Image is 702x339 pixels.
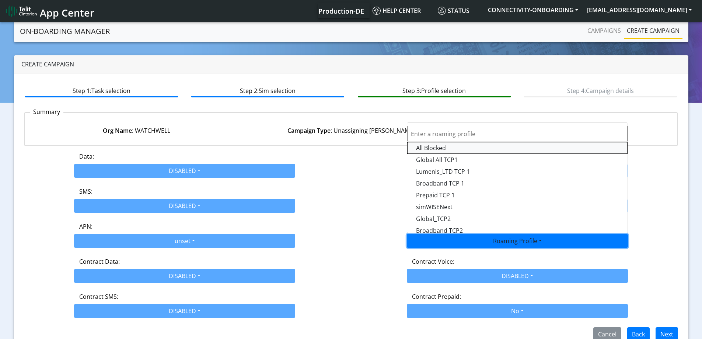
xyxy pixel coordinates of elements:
img: status.svg [438,7,446,15]
label: Contract SMS: [79,292,118,301]
div: Create campaign [14,55,688,73]
button: simWISENext [407,201,628,213]
img: logo-telit-cinterion-gw-new.png [6,5,37,17]
button: unset [74,234,295,248]
label: Contract Data: [79,257,120,266]
button: Roaming Profile [407,234,628,248]
strong: Campaign Type [287,127,331,135]
btn: Step 4: Campaign details [524,83,677,97]
span: Help center [373,7,421,15]
a: Campaigns [584,23,624,38]
div: : WATCHWELL [29,126,244,135]
a: Help center [370,3,435,18]
button: DISABLED [74,199,295,213]
div: : Unassigning [PERSON_NAME] [244,126,458,135]
btn: Step 2: Sim selection [191,83,344,97]
label: APN: [79,222,92,231]
btn: Step 1: Task selection [25,83,178,97]
p: Summary [30,107,63,116]
input: Enter a roaming profile [407,126,628,142]
span: App Center [40,6,94,20]
btn: Step 3: Profile selection [358,83,511,97]
button: All Blocked [407,142,628,154]
span: Status [438,7,469,15]
button: [EMAIL_ADDRESS][DOMAIN_NAME] [583,3,696,17]
img: knowledge.svg [373,7,381,15]
a: App Center [6,3,93,19]
button: DISABLED [74,269,295,283]
button: CONNECTIVITY-ONBOARDING [483,3,583,17]
strong: Org Name [103,127,132,135]
button: Global_TCP2 [407,213,628,225]
a: Create campaign [624,23,682,38]
button: DISABLED [407,269,628,283]
label: Contract Voice: [412,257,454,266]
button: No [407,304,628,318]
button: Broadband TCP 1 [407,177,628,189]
a: Your current platform instance [318,3,364,18]
a: On-Boarding Manager [20,24,110,39]
button: Broadband TCP2 [407,225,628,236]
div: DISABLED [407,122,628,233]
label: SMS: [79,187,92,196]
button: Lumenis_LTD TCP 1 [407,166,628,177]
label: Data: [79,152,94,161]
button: Global All TCP1 [407,154,628,166]
button: DISABLED [74,164,295,178]
span: Production-DE [318,7,364,15]
label: Contract Prepaid: [412,292,461,301]
a: Status [435,3,483,18]
button: DISABLED [74,304,295,318]
button: Prepaid TCP 1 [407,189,628,201]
